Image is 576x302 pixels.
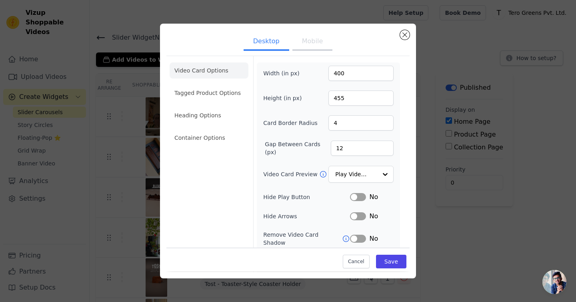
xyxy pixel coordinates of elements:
[369,211,378,221] span: No
[263,94,307,102] label: Height (in px)
[244,33,289,51] button: Desktop
[170,107,248,123] li: Heading Options
[170,130,248,146] li: Container Options
[263,69,307,77] label: Width (in px)
[292,33,332,51] button: Mobile
[263,193,350,201] label: Hide Play Button
[263,170,319,178] label: Video Card Preview
[170,62,248,79] li: Video Card Options
[400,30,410,40] button: Close modal
[369,192,378,202] span: No
[542,270,566,294] div: Open chat
[369,234,378,244] span: No
[263,212,350,220] label: Hide Arrows
[376,255,406,269] button: Save
[263,231,342,247] label: Remove Video Card Shadow
[263,119,318,127] label: Card Border Radius
[343,255,370,269] button: Cancel
[170,85,248,101] li: Tagged Product Options
[265,140,331,156] label: Gap Between Cards (px)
